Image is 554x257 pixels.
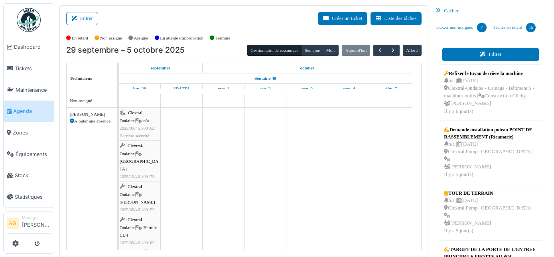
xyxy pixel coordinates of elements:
button: Semaine [301,45,323,56]
span: Clextral-Ondaine [120,143,144,156]
span: Clextral-Ondaine [120,184,144,196]
button: Gestionnaire de ressources [247,45,302,56]
span: 2025/09/461/00153 [120,207,155,212]
button: Précédent [373,45,386,56]
span: 2025/10/461/00179 [120,174,155,179]
a: Statistiques [4,186,54,208]
a: Maintenance [4,79,54,101]
button: Créer un ticket [318,12,367,25]
div: | [120,109,160,140]
a: Agenda [4,101,54,122]
span: Équipements [16,150,51,158]
button: Suivant [386,45,399,56]
span: Hermle CU4 [120,225,157,237]
a: 29 septembre 2025 [149,63,173,73]
a: Semaine 40 [252,73,278,83]
div: n/a | [DATE] Clextral-Ondaine - Usinage - Bâtiment S - machines outils | Construction Clichy [PER... [444,77,537,115]
span: Maintenance [16,86,51,94]
span: n/a [143,118,149,123]
a: 2 octobre 2025 [258,84,272,94]
label: Terminé [215,35,230,42]
span: Zones [13,129,51,136]
li: AG [7,217,19,229]
div: Demande installation poteau POINT DE RASSEMBLEMENT (Ricamarie) [444,126,537,140]
a: Tickets non-assignés [432,17,489,38]
label: En retard [72,35,88,42]
button: Liste des tâches [371,12,422,25]
a: Demande installation poteau POINT DE RASSEMBLEMENT (Ricamarie) n/a |[DATE] Clextral Pump-[GEOGRAP... [442,124,539,181]
span: Clextral-Ondaine [120,217,144,229]
h2: 29 septembre – 5 octobre 2025 [66,45,185,55]
div: Cacher [432,5,549,17]
span: Tickets [15,65,51,72]
button: Filtrer [442,48,539,61]
div: [PERSON_NAME] [70,111,114,118]
a: Dashboard [4,36,54,58]
a: Équipements [4,143,54,165]
span: [PERSON_NAME] [120,200,155,204]
label: En attente d'approbation [160,35,203,42]
label: Assigné [134,35,148,42]
span: Techniciens [70,76,92,81]
a: Zones [4,122,54,144]
a: 5 octobre 2025 [383,84,399,94]
a: 1 octobre 2025 [216,84,231,94]
span: 2025/09/461/00162 [120,126,155,130]
a: Refixer le tuyau derrière la machine n/a |[DATE] Clextral-Ondaine - Usinage - Bâtiment S - machin... [442,68,539,117]
label: Non assigné [100,35,122,42]
button: Filtrer [66,12,98,25]
button: Aujourd'hui [342,45,370,56]
a: TOUR DE TERRAIN n/a |[DATE] Clextral Pump-[GEOGRAPHIC_DATA] | [PERSON_NAME]Il y a 5 jour(s) [442,188,539,237]
button: Aller à [403,45,422,56]
a: Tickets [4,58,54,79]
a: 3 octobre 2025 [300,84,315,94]
a: Stock [4,165,54,186]
span: Statistiques [15,193,51,201]
span: Clextral-Ondaine [120,110,144,123]
a: 30 septembre 2025 [172,84,191,94]
div: TOUR DE TERRAIN [444,190,537,197]
span: Stock [15,172,51,179]
div: n/a | [DATE] Clextral Pump-[GEOGRAPHIC_DATA] | [PERSON_NAME] Il y a 5 jour(s) [444,197,537,235]
button: Mois [323,45,339,56]
div: 15 [526,23,536,32]
span: Agenda [13,107,51,115]
div: 7 [477,23,487,32]
div: n/a | [DATE] Clextral Pump-[GEOGRAPHIC_DATA] | [PERSON_NAME] Il y a 5 jour(s) [444,140,537,179]
a: Tâches en retard [490,17,539,38]
div: | [120,183,160,221]
span: Dashboard [14,43,51,51]
div: Non-assigné [70,97,114,104]
span: [GEOGRAPHIC_DATA] [120,159,159,171]
img: Badge_color-CXgf-gQk.svg [17,8,41,32]
div: Manager [22,215,51,221]
a: 29 septembre 2025 [131,84,148,94]
div: | [120,142,160,196]
a: 1 octobre 2025 [298,63,317,73]
a: AG Manager[PERSON_NAME] [7,215,51,234]
div: Refixer le tuyau derrière la machine [444,70,537,77]
span: Barriere sécurité [120,133,149,138]
div: Ajouter une absence [70,118,114,125]
li: [PERSON_NAME] [22,215,51,232]
span: 2025/09/461/00165 [120,240,155,245]
a: 4 octobre 2025 [341,84,357,94]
